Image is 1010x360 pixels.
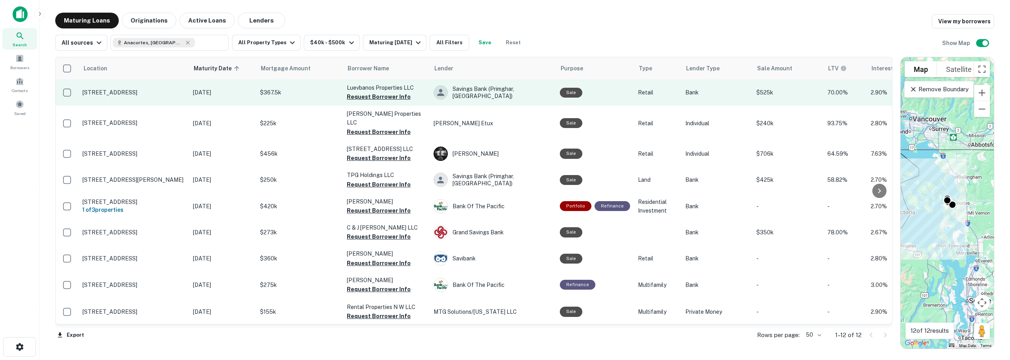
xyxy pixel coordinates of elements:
[871,88,922,97] p: 2.90%
[903,338,929,349] a: Open this area in Google Maps (opens a new window)
[560,149,582,158] div: Sale
[434,225,552,239] div: Grand Savings Bank
[871,202,922,211] p: 2.70%
[685,281,748,289] p: Bank
[827,177,847,183] span: 58.82%
[82,255,185,262] p: [STREET_ADDRESS]
[757,330,800,340] p: Rows per page:
[122,13,176,28] button: Originations
[430,35,469,51] button: All Filters
[347,206,411,215] button: Request Borrower Info
[260,202,339,211] p: $420k
[932,14,994,28] a: View my borrowers
[260,281,339,289] p: $275k
[430,57,556,79] th: Lender
[756,228,819,237] p: $350k
[828,64,839,73] h6: LTV
[634,57,681,79] th: Type
[823,57,867,79] th: LTVs displayed on the website are for informational purposes only and may be reported incorrectly...
[347,303,426,311] p: Rental Properties N W LLC
[756,281,819,289] p: -
[82,205,185,214] h6: 1 of 3 properties
[193,254,252,263] p: [DATE]
[193,307,252,316] p: [DATE]
[501,35,526,51] button: Reset
[905,61,937,77] button: Show street map
[434,226,447,239] img: picture
[347,197,426,206] p: [PERSON_NAME]
[871,119,922,128] p: 2.80%
[82,308,185,315] p: [STREET_ADDRESS]
[757,64,802,73] span: Sale Amount
[974,61,990,77] button: Toggle fullscreen view
[803,329,823,341] div: 50
[83,64,107,73] span: Location
[827,151,848,157] span: 64.59%
[971,297,1010,335] iframe: Chat Widget
[434,64,453,73] span: Lender
[434,307,552,316] p: MTG Solutions/[US_STATE] LLC
[434,119,552,128] p: [PERSON_NAME] Etux
[560,227,582,237] div: Sale
[260,149,339,158] p: $456k
[756,254,819,263] p: -
[756,175,819,184] p: $425k
[347,232,411,241] button: Request Borrower Info
[260,175,339,184] p: $250k
[827,89,848,96] span: 70.00%
[55,329,86,341] button: Export
[12,87,28,94] span: Contacts
[193,202,252,211] p: [DATE]
[756,119,819,128] p: $240k
[974,85,990,101] button: Zoom in
[639,64,652,73] span: Type
[638,119,677,128] p: Retail
[2,51,37,72] div: Borrowers
[828,64,847,73] span: LTVs displayed on the website are for informational purposes only and may be reported incorrectly...
[55,35,107,51] button: All sources
[193,281,252,289] p: [DATE]
[124,39,183,46] span: Anacortes, [GEOGRAPHIC_DATA], [GEOGRAPHIC_DATA]
[871,228,922,237] p: 2.67%
[434,278,447,292] img: picture
[437,149,444,158] p: E E
[638,281,677,289] p: Multifamily
[871,149,922,158] p: 7.63%
[347,258,411,268] button: Request Borrower Info
[261,64,321,73] span: Mortgage Amount
[685,202,748,211] p: Bank
[82,229,185,236] p: [STREET_ADDRESS]
[347,223,426,232] p: C & J [PERSON_NAME] LLC
[10,64,29,71] span: Borrowers
[827,203,830,209] span: -
[871,281,922,289] p: 3.00%
[835,330,862,340] p: 1–12 of 12
[561,64,583,73] span: Purpose
[82,198,185,205] p: [STREET_ADDRESS]
[347,109,426,127] p: [PERSON_NAME] Properties LLC
[2,97,37,118] div: Saved
[949,343,954,347] button: Keyboard shortcuts
[685,254,748,263] p: Bank
[347,127,411,137] button: Request Borrower Info
[2,74,37,95] div: Contacts
[560,280,595,290] div: This loan purpose was for refinancing
[560,88,582,98] div: Sale
[752,57,823,79] th: Sale Amount
[82,119,185,126] p: [STREET_ADDRESS]
[434,278,552,292] div: Bank Of The Pacific
[347,276,426,285] p: [PERSON_NAME]
[82,176,185,183] p: [STREET_ADDRESS][PERSON_NAME]
[638,198,677,215] p: Residential Investment
[871,254,922,263] p: 2.80%
[827,229,848,236] span: 78.00%
[685,175,748,184] p: Bank
[434,199,552,213] div: Bank Of The Pacific
[193,175,252,184] p: [DATE]
[638,149,677,158] p: Retail
[827,255,830,262] span: -
[260,307,339,316] p: $155k
[756,202,819,211] p: -
[13,41,27,48] span: Search
[434,147,552,161] div: [PERSON_NAME]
